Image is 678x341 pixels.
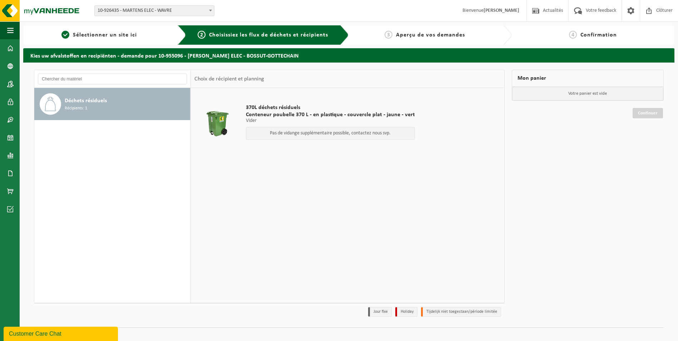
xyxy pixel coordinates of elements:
span: 1 [61,31,69,39]
span: Choisissiez les flux de déchets et récipients [209,32,328,38]
p: Vider [246,118,415,123]
li: Holiday [395,307,417,317]
span: 370L déchets résiduels [246,104,415,111]
a: 1Sélectionner un site ici [27,31,172,39]
div: Mon panier [512,70,664,87]
li: Jour fixe [368,307,392,317]
h2: Kies uw afvalstoffen en recipiënten - demande pour 10-955096 - [PERSON_NAME] ELEC - BOSSUT-GOTTEC... [23,48,674,62]
span: Conteneur poubelle 370 L - en plastique - couvercle plat - jaune - vert [246,111,415,118]
div: Choix de récipient et planning [191,70,268,88]
span: 4 [569,31,577,39]
span: 10-926435 - MARTENS ELEC - WAVRE [95,6,214,16]
span: Aperçu de vos demandes [396,32,465,38]
span: Confirmation [580,32,617,38]
span: Déchets résiduels [65,97,107,105]
span: 3 [385,31,392,39]
strong: [PERSON_NAME] [484,8,519,13]
span: Récipients: 1 [65,105,87,112]
input: Chercher du matériel [38,74,187,84]
a: Continuer [633,108,663,118]
button: Déchets résiduels Récipients: 1 [34,88,190,120]
p: Pas de vidange supplémentaire possible, contactez nous svp. [250,131,411,136]
span: Sélectionner un site ici [73,32,137,38]
li: Tijdelijk niet toegestaan/période limitée [421,307,501,317]
span: 2 [198,31,206,39]
span: 10-926435 - MARTENS ELEC - WAVRE [94,5,214,16]
p: Votre panier est vide [512,87,664,100]
iframe: chat widget [4,325,119,341]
